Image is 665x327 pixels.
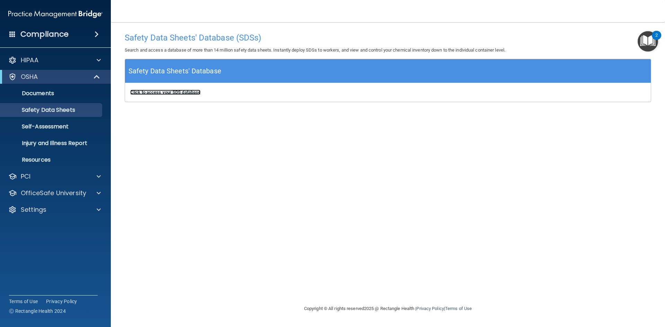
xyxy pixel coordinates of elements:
[21,189,86,197] p: OfficeSafe University
[21,73,38,81] p: OSHA
[8,7,103,21] img: PMB logo
[9,308,66,315] span: Ⓒ Rectangle Health 2024
[445,306,472,311] a: Terms of Use
[638,31,658,52] button: Open Resource Center, 2 new notifications
[5,156,99,163] p: Resources
[125,46,651,54] p: Search and access a database of more than 14 million safety data sheets. Instantly deploy SDSs to...
[128,65,221,77] h5: Safety Data Sheets' Database
[46,298,77,305] a: Privacy Policy
[9,298,38,305] a: Terms of Use
[21,206,46,214] p: Settings
[8,172,101,181] a: PCI
[8,206,101,214] a: Settings
[655,35,658,44] div: 2
[8,189,101,197] a: OfficeSafe University
[8,73,100,81] a: OSHA
[5,90,99,97] p: Documents
[125,33,651,42] h4: Safety Data Sheets' Database (SDSs)
[5,123,99,130] p: Self-Assessment
[21,172,30,181] p: PCI
[416,306,444,311] a: Privacy Policy
[8,56,101,64] a: HIPAA
[5,140,99,147] p: Injury and Illness Report
[261,298,514,320] div: Copyright © All rights reserved 2025 @ Rectangle Health | |
[20,29,69,39] h4: Compliance
[21,56,38,64] p: HIPAA
[130,90,201,95] a: Click to access your SDS database
[5,107,99,113] p: Safety Data Sheets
